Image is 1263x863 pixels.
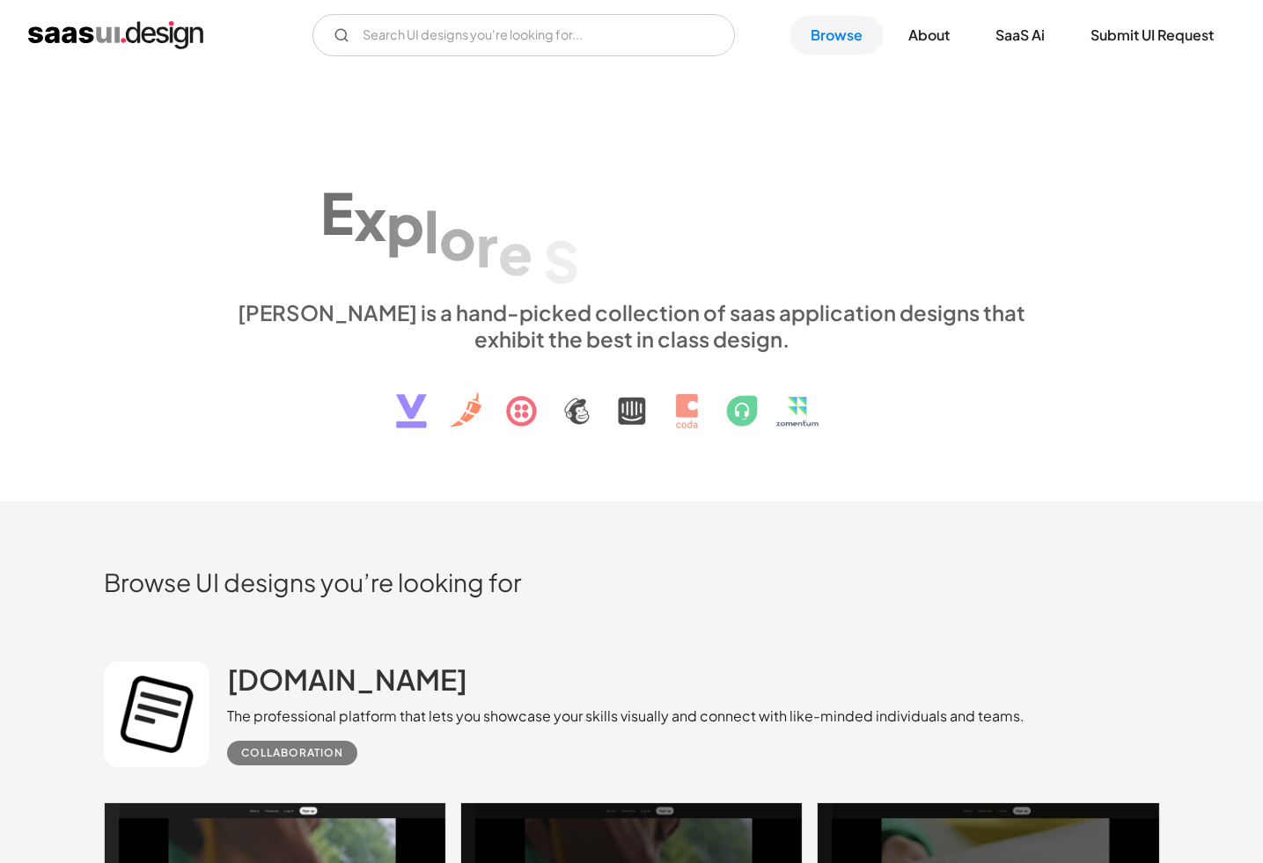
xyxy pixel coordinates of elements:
a: SaaS Ai [974,16,1066,55]
div: o [439,204,476,272]
a: About [887,16,971,55]
div: Collaboration [241,742,343,764]
a: [DOMAIN_NAME] [227,662,467,706]
a: Browse [789,16,884,55]
div: l [424,197,439,265]
h2: [DOMAIN_NAME] [227,662,467,697]
div: p [386,190,424,258]
h2: Browse UI designs you’re looking for [104,567,1160,597]
form: Email Form [312,14,735,56]
input: Search UI designs you're looking for... [312,14,735,56]
img: text, icon, saas logo [365,352,899,443]
div: r [476,211,498,279]
h1: Explore SaaS UI design patterns & interactions. [227,146,1037,282]
div: [PERSON_NAME] is a hand-picked collection of saas application designs that exhibit the best in cl... [227,299,1037,352]
div: S [543,227,579,295]
div: The professional platform that lets you showcase your skills visually and connect with like-minde... [227,706,1024,727]
div: E [320,179,354,246]
div: x [354,185,386,252]
a: Submit UI Request [1069,16,1235,55]
a: home [28,21,203,49]
div: e [498,219,532,287]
